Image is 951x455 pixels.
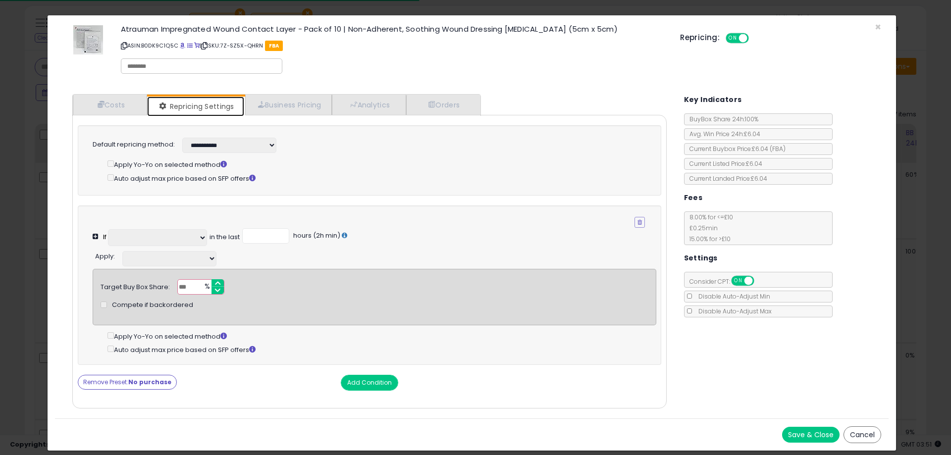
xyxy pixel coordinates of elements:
[685,130,760,138] span: Avg. Win Price 24h: £6.04
[107,172,645,184] div: Auto adjust max price based on SFP offers
[406,95,479,115] a: Orders
[685,277,767,286] span: Consider CPT:
[685,224,718,232] span: £0.25 min
[684,192,703,204] h5: Fees
[180,42,185,50] a: BuyBox page
[685,235,731,243] span: 15.00 % for > £10
[107,158,645,170] div: Apply Yo-Yo on selected method
[121,38,665,53] p: ASIN: B0DK9C1Q5C | SKU: 7Z-SZ5X-QHRN
[194,42,200,50] a: Your listing only
[73,95,147,115] a: Costs
[78,375,177,390] button: Remove Preset:
[693,307,772,315] span: Disable Auto-Adjust Max
[685,145,786,153] span: Current Buybox Price:
[782,427,840,443] button: Save & Close
[107,344,656,355] div: Auto adjust max price based on SFP offers
[684,94,742,106] h5: Key Indicators
[693,292,770,301] span: Disable Auto-Adjust Min
[752,145,786,153] span: £6.04
[727,34,739,43] span: ON
[95,249,115,261] div: :
[245,95,332,115] a: Business Pricing
[685,174,767,183] span: Current Landed Price: £6.04
[875,20,881,34] span: ×
[341,375,398,391] button: Add Condition
[680,34,720,42] h5: Repricing:
[95,252,113,261] span: Apply
[107,330,656,342] div: Apply Yo-Yo on selected method
[685,115,758,123] span: BuyBox Share 24h: 100%
[112,301,193,310] span: Compete if backordered
[147,97,244,116] a: Repricing Settings
[637,219,642,225] i: Remove Condition
[187,42,193,50] a: All offer listings
[265,41,283,51] span: FBA
[199,280,214,295] span: %
[747,34,763,43] span: OFF
[844,426,881,443] button: Cancel
[128,378,171,386] strong: No purchase
[732,277,744,285] span: ON
[685,213,733,243] span: 8.00 % for <= £10
[121,25,665,33] h3: Atrauman Impregnated Wound Contact Layer - Pack of 10 | Non-Adherent, Soothing Wound Dressing [ME...
[685,159,762,168] span: Current Listed Price: £6.04
[770,145,786,153] span: ( FBA )
[752,277,768,285] span: OFF
[210,233,240,242] div: in the last
[292,231,340,240] span: hours (2h min)
[101,279,170,292] div: Target Buy Box Share:
[73,25,103,54] img: 41owFQ343nL._SL60_.jpg
[332,95,406,115] a: Analytics
[684,252,718,264] h5: Settings
[93,140,175,150] label: Default repricing method:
